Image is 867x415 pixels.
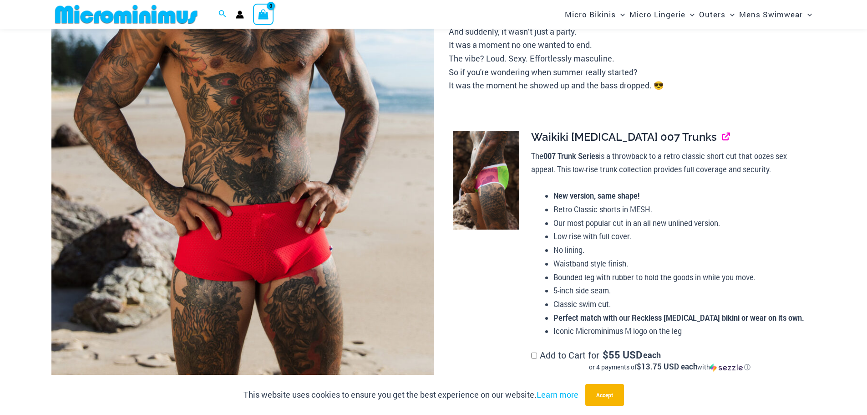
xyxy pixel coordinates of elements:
[553,203,808,216] li: Retro Classic shorts in MESH.
[803,3,812,26] span: Menu Toggle
[553,284,808,297] li: 5-inch side seam.
[685,3,695,26] span: Menu Toggle
[453,131,519,230] img: Waikiki High Voltage 007 Trunks 10
[531,349,808,372] label: Add to Cart for
[51,4,201,25] img: MM SHOP LOGO FLAT
[543,151,599,161] b: 007 Trunk Series
[553,216,808,230] li: Our most popular cut in an all new unlined version.
[563,3,627,26] a: Micro BikinisMenu ToggleMenu Toggle
[531,363,808,372] div: or 4 payments of$13.75 USD eachwithSezzle Click to learn more about Sezzle
[637,361,697,372] span: $13.75 USD each
[531,149,808,176] p: The is a throwback to a retro classic short cut that oozes sex appeal. This low-rise trunk collec...
[531,353,537,359] input: Add to Cart for$55 USD eachor 4 payments of$13.75 USD eachwithSezzle Click to learn more about Se...
[553,191,639,200] b: New version, same shape!
[531,363,808,372] div: or 4 payments of with
[553,257,808,271] li: Waistband style finish.
[725,3,735,26] span: Menu Toggle
[553,243,808,257] li: No lining.
[585,384,624,406] button: Accept
[603,348,608,361] span: $
[565,3,616,26] span: Micro Bikinis
[629,3,685,26] span: Micro Lingerie
[643,350,661,359] span: each
[616,3,625,26] span: Menu Toggle
[737,3,814,26] a: Mens SwimwearMenu ToggleMenu Toggle
[699,3,725,26] span: Outers
[537,389,578,400] a: Learn more
[561,1,816,27] nav: Site Navigation
[697,3,737,26] a: OutersMenu ToggleMenu Toggle
[236,10,244,19] a: Account icon link
[253,4,274,25] a: View Shopping Cart, empty
[553,313,804,323] b: Perfect match with our Reckless [MEDICAL_DATA] bikini or wear on its own.
[627,3,697,26] a: Micro LingerieMenu ToggleMenu Toggle
[710,364,743,372] img: Sezzle
[553,324,808,338] li: Iconic Microminimus M logo on the leg
[739,3,803,26] span: Mens Swimwear
[218,9,227,20] a: Search icon link
[553,230,808,243] li: Low rise with full cover.
[603,350,642,359] span: 55 USD
[531,130,717,143] span: Waikiki [MEDICAL_DATA] 007 Trunks
[243,388,578,402] p: This website uses cookies to ensure you get the best experience on our website.
[553,271,808,284] li: Bounded leg with rubber to hold the goods in while you move.
[553,297,808,311] li: Classic swim cut.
